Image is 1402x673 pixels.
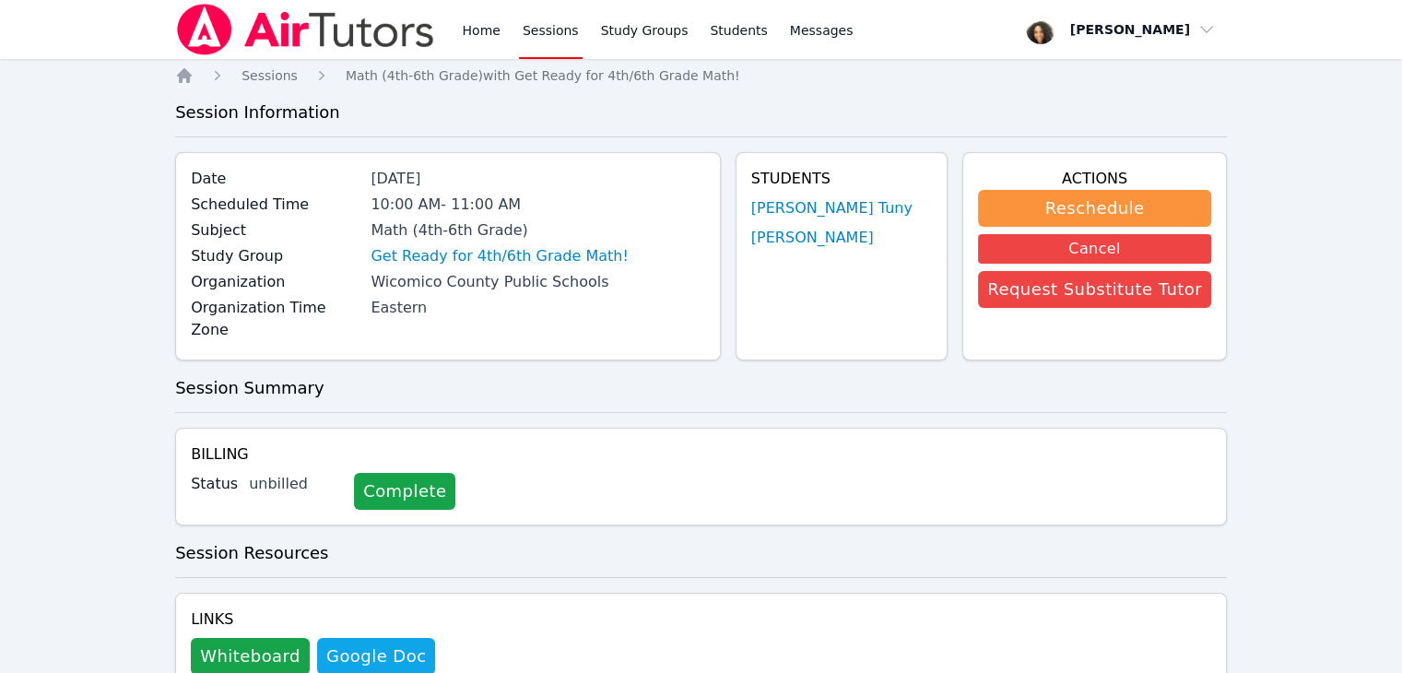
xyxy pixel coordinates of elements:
[371,245,628,267] a: Get Ready for 4th/6th Grade Math!
[978,190,1211,227] button: Reschedule
[191,443,1211,466] h4: Billing
[191,297,359,341] label: Organization Time Zone
[242,66,298,85] a: Sessions
[371,297,704,319] div: Eastern
[191,219,359,242] label: Subject
[371,271,704,293] div: Wicomico County Public Schools
[346,68,740,83] span: Math (4th-6th Grade) with Get Ready for 4th/6th Grade Math!
[191,608,435,631] h4: Links
[175,100,1227,125] h3: Session Information
[751,227,874,249] a: [PERSON_NAME]
[242,68,298,83] span: Sessions
[175,540,1227,566] h3: Session Resources
[191,271,359,293] label: Organization
[371,194,704,216] div: 10:00 AM - 11:00 AM
[978,234,1211,264] button: Cancel
[751,197,913,219] a: [PERSON_NAME] Tuny
[191,168,359,190] label: Date
[354,473,455,510] a: Complete
[175,375,1227,401] h3: Session Summary
[191,194,359,216] label: Scheduled Time
[751,168,932,190] h4: Students
[175,4,436,55] img: Air Tutors
[346,66,740,85] a: Math (4th-6th Grade)with Get Ready for 4th/6th Grade Math!
[790,21,854,40] span: Messages
[249,473,339,495] div: unbilled
[371,219,704,242] div: Math (4th-6th Grade)
[371,168,704,190] div: [DATE]
[978,168,1211,190] h4: Actions
[175,66,1227,85] nav: Breadcrumb
[978,271,1211,308] button: Request Substitute Tutor
[191,473,238,495] label: Status
[191,245,359,267] label: Study Group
